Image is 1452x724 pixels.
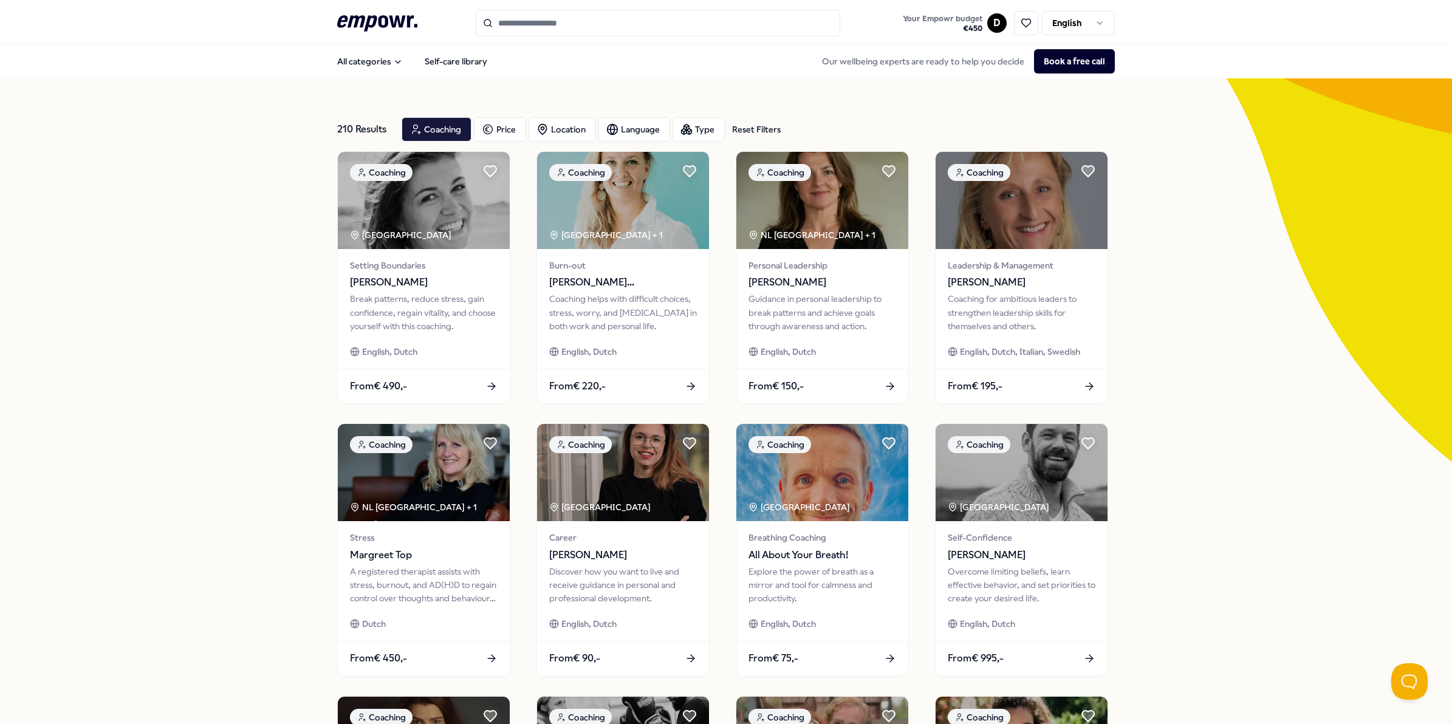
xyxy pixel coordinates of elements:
span: € 450 [903,24,982,33]
span: Setting Boundaries [350,259,498,272]
a: package imageCoachingLeadership & Management[PERSON_NAME]Coaching for ambitious leaders to streng... [935,151,1108,404]
span: [PERSON_NAME] [948,275,1095,290]
button: Type [673,117,725,142]
button: Language [598,117,670,142]
span: Breathing Coaching [748,531,896,544]
img: package image [736,424,908,521]
span: Personal Leadership [748,259,896,272]
a: package imageCoaching[GEOGRAPHIC_DATA] Career[PERSON_NAME]Discover how you want to live and recei... [536,423,710,676]
span: All About Your Breath! [748,547,896,563]
a: Your Empowr budget€450 [898,10,987,36]
span: English, Dutch, Italian, Swedish [960,345,1080,358]
img: package image [936,424,1108,521]
input: Search for products, categories or subcategories [476,10,840,36]
iframe: Help Scout Beacon - Open [1391,663,1428,700]
img: package image [338,152,510,249]
button: Location [529,117,596,142]
div: Coaching [948,164,1010,181]
span: Burn-out [549,259,697,272]
img: package image [936,152,1108,249]
span: Self-Confidence [948,531,1095,544]
span: [PERSON_NAME][GEOGRAPHIC_DATA] [549,275,697,290]
span: From € 90,- [549,651,600,666]
span: Margreet Top [350,547,498,563]
div: [GEOGRAPHIC_DATA] [350,228,453,242]
button: Coaching [402,117,471,142]
div: Coaching [350,436,413,453]
div: 210 Results [337,117,392,142]
div: Coaching for ambitious leaders to strengthen leadership skills for themselves and others. [948,292,1095,333]
a: package imageCoaching[GEOGRAPHIC_DATA] Breathing CoachingAll About Your Breath!Explore the power ... [736,423,909,676]
a: package imageCoachingNL [GEOGRAPHIC_DATA] + 1StressMargreet TopA registered therapist assists wit... [337,423,510,676]
span: From € 450,- [350,651,407,666]
div: NL [GEOGRAPHIC_DATA] + 1 [748,228,875,242]
div: Coaching [549,164,612,181]
button: Price [474,117,526,142]
span: Your Empowr budget [903,14,982,24]
span: English, Dutch [561,617,617,630]
div: Coaching [350,164,413,181]
span: [PERSON_NAME] [549,547,697,563]
img: package image [537,424,709,521]
span: From € 490,- [350,378,407,394]
div: Coaching [948,436,1010,453]
span: From € 995,- [948,651,1004,666]
span: From € 195,- [948,378,1002,394]
a: Self-care library [415,49,497,73]
button: D [987,13,1007,33]
button: Book a free call [1034,49,1115,73]
span: Dutch [362,617,386,630]
span: Career [549,531,697,544]
div: [GEOGRAPHIC_DATA] [549,500,652,514]
div: [GEOGRAPHIC_DATA] [748,500,852,514]
a: package imageCoaching[GEOGRAPHIC_DATA] Setting Boundaries[PERSON_NAME]Break patterns, reduce stre... [337,151,510,404]
span: [PERSON_NAME] [350,275,498,290]
span: From € 150,- [748,378,804,394]
img: package image [537,152,709,249]
div: A registered therapist assists with stress, burnout, and AD(H)D to regain control over thoughts a... [350,565,498,606]
span: From € 220,- [549,378,606,394]
nav: Main [327,49,497,73]
div: Overcome limiting beliefs, learn effective behavior, and set priorities to create your desired life. [948,565,1095,606]
div: Guidance in personal leadership to break patterns and achieve goals through awareness and action. [748,292,896,333]
span: Stress [350,531,498,544]
span: English, Dutch [761,617,816,630]
div: Explore the power of breath as a mirror and tool for calmness and productivity. [748,565,896,606]
div: Coaching [748,164,811,181]
div: Coaching helps with difficult choices, stress, worry, and [MEDICAL_DATA] in both work and persona... [549,292,697,333]
a: package imageCoaching[GEOGRAPHIC_DATA] + 1Burn-out[PERSON_NAME][GEOGRAPHIC_DATA]Coaching helps wi... [536,151,710,404]
div: NL [GEOGRAPHIC_DATA] + 1 [350,500,477,514]
span: From € 75,- [748,651,798,666]
div: Coaching [748,436,811,453]
img: package image [736,152,908,249]
img: package image [338,424,510,521]
button: All categories [327,49,413,73]
span: English, Dutch [362,345,417,358]
a: package imageCoachingNL [GEOGRAPHIC_DATA] + 1Personal Leadership[PERSON_NAME]Guidance in personal... [736,151,909,404]
span: [PERSON_NAME] [748,275,896,290]
div: Discover how you want to live and receive guidance in personal and professional development. [549,565,697,606]
span: English, Dutch [561,345,617,358]
span: English, Dutch [960,617,1015,630]
span: Leadership & Management [948,259,1095,272]
div: [GEOGRAPHIC_DATA] [948,500,1051,514]
span: [PERSON_NAME] [948,547,1095,563]
div: Coaching [549,436,612,453]
div: Break patterns, reduce stress, gain confidence, regain vitality, and choose yourself with this co... [350,292,498,333]
div: Reset Filters [732,123,781,136]
div: [GEOGRAPHIC_DATA] + 1 [549,228,663,242]
div: Our wellbeing experts are ready to help you decide [812,49,1115,73]
button: Your Empowr budget€450 [900,12,985,36]
a: package imageCoaching[GEOGRAPHIC_DATA] Self-Confidence[PERSON_NAME]Overcome limiting beliefs, lea... [935,423,1108,676]
span: English, Dutch [761,345,816,358]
